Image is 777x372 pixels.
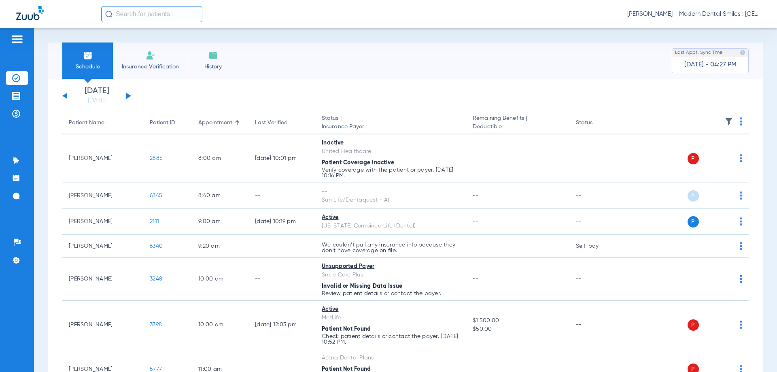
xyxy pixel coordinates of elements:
[688,216,699,227] span: P
[322,305,460,314] div: Active
[473,193,479,198] span: --
[740,117,742,125] img: group-dot-blue.svg
[150,276,162,282] span: 3248
[11,34,23,44] img: hamburger-icon
[192,258,248,301] td: 10:00 AM
[473,366,479,372] span: --
[740,154,742,162] img: group-dot-blue.svg
[255,119,309,127] div: Last Verified
[688,190,699,202] span: P
[569,258,624,301] td: --
[105,11,113,18] img: Search Icon
[62,235,143,258] td: [PERSON_NAME]
[473,123,563,131] span: Deductible
[473,325,563,334] span: $50.00
[322,354,460,362] div: Aetna Dental Plans
[473,317,563,325] span: $1,500.00
[322,271,460,279] div: Smile Care Plus
[322,187,460,196] div: --
[322,147,460,156] div: United Healthcare
[150,193,162,198] span: 6345
[255,119,288,127] div: Last Verified
[192,235,248,258] td: 9:20 AM
[192,209,248,235] td: 9:00 AM
[198,119,232,127] div: Appointment
[740,242,742,250] img: group-dot-blue.svg
[740,321,742,329] img: group-dot-blue.svg
[675,49,724,57] span: Last Appt. Sync Time:
[569,112,624,134] th: Status
[627,10,761,18] span: [PERSON_NAME] - Modern Dental Smiles : [GEOGRAPHIC_DATA]
[322,222,460,230] div: [US_STATE] Combined Life (Dental)
[150,155,163,161] span: 2885
[146,51,155,60] img: Manual Insurance Verification
[322,326,371,332] span: Patient Not Found
[688,153,699,164] span: P
[322,123,460,131] span: Insurance Payer
[322,167,460,179] p: Verify coverage with the patient or payer. [DATE] 10:16 PM.
[62,183,143,209] td: [PERSON_NAME]
[569,209,624,235] td: --
[322,283,402,289] span: Invalid or Missing Data Issue
[740,275,742,283] img: group-dot-blue.svg
[119,63,182,71] span: Insurance Verification
[569,301,624,349] td: --
[688,319,699,331] span: P
[248,134,315,183] td: [DATE] 10:01 PM
[248,183,315,209] td: --
[150,243,163,249] span: 6340
[150,119,185,127] div: Patient ID
[322,242,460,253] p: We couldn’t pull any insurance info because they don’t have coverage on file.
[322,262,460,271] div: Unsupported Payer
[83,51,93,60] img: Schedule
[569,235,624,258] td: Self-pay
[72,97,121,105] a: [DATE]
[740,191,742,200] img: group-dot-blue.svg
[192,183,248,209] td: 8:40 AM
[473,219,479,224] span: --
[569,134,624,183] td: --
[62,134,143,183] td: [PERSON_NAME]
[740,50,745,55] img: last sync help info
[248,235,315,258] td: --
[322,139,460,147] div: Inactive
[62,301,143,349] td: [PERSON_NAME]
[69,119,137,127] div: Patient Name
[322,213,460,222] div: Active
[69,119,104,127] div: Patient Name
[150,366,162,372] span: 5777
[322,160,394,166] span: Patient Coverage Inactive
[192,301,248,349] td: 10:00 AM
[569,183,624,209] td: --
[740,217,742,225] img: group-dot-blue.svg
[466,112,569,134] th: Remaining Benefits |
[198,119,242,127] div: Appointment
[72,87,121,105] li: [DATE]
[208,51,218,60] img: History
[150,322,162,327] span: 3398
[322,291,460,296] p: Review patient details or contact the payer.
[473,243,479,249] span: --
[248,258,315,301] td: --
[248,301,315,349] td: [DATE] 12:03 PM
[192,134,248,183] td: 8:00 AM
[248,209,315,235] td: [DATE] 10:19 PM
[737,333,777,372] div: Chat Widget
[62,209,143,235] td: [PERSON_NAME]
[684,61,737,69] span: [DATE] - 04:27 PM
[473,155,479,161] span: --
[101,6,202,22] input: Search for patients
[150,219,159,224] span: 2111
[322,334,460,345] p: Check patient details or contact the payer. [DATE] 10:52 PM.
[322,314,460,322] div: MetLife
[322,196,460,204] div: Sun Life/Dentaquest - AI
[62,258,143,301] td: [PERSON_NAME]
[315,112,466,134] th: Status |
[322,366,371,372] span: Patient Not Found
[16,6,44,20] img: Zuub Logo
[194,63,232,71] span: History
[725,117,733,125] img: filter.svg
[473,276,479,282] span: --
[150,119,175,127] div: Patient ID
[68,63,107,71] span: Schedule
